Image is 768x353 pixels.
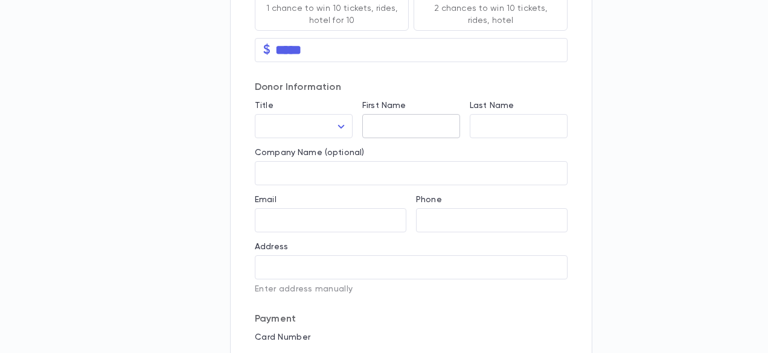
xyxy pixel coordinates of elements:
[362,101,406,110] label: First Name
[255,313,568,325] p: Payment
[416,195,442,205] label: Phone
[255,101,274,110] label: Title
[263,44,270,56] p: $
[255,115,353,138] div: ​
[255,81,568,94] p: Donor Information
[255,242,288,252] label: Address
[265,2,398,27] p: 1 chance to win 10 tickets, rides, hotel for 10
[470,101,514,110] label: Last Name
[255,284,568,294] p: Enter address manually
[255,195,277,205] label: Email
[255,148,364,157] label: Company Name (optional)
[424,2,557,27] p: 2 chances to win 10 tickets, rides, hotel
[255,332,568,342] p: Card Number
